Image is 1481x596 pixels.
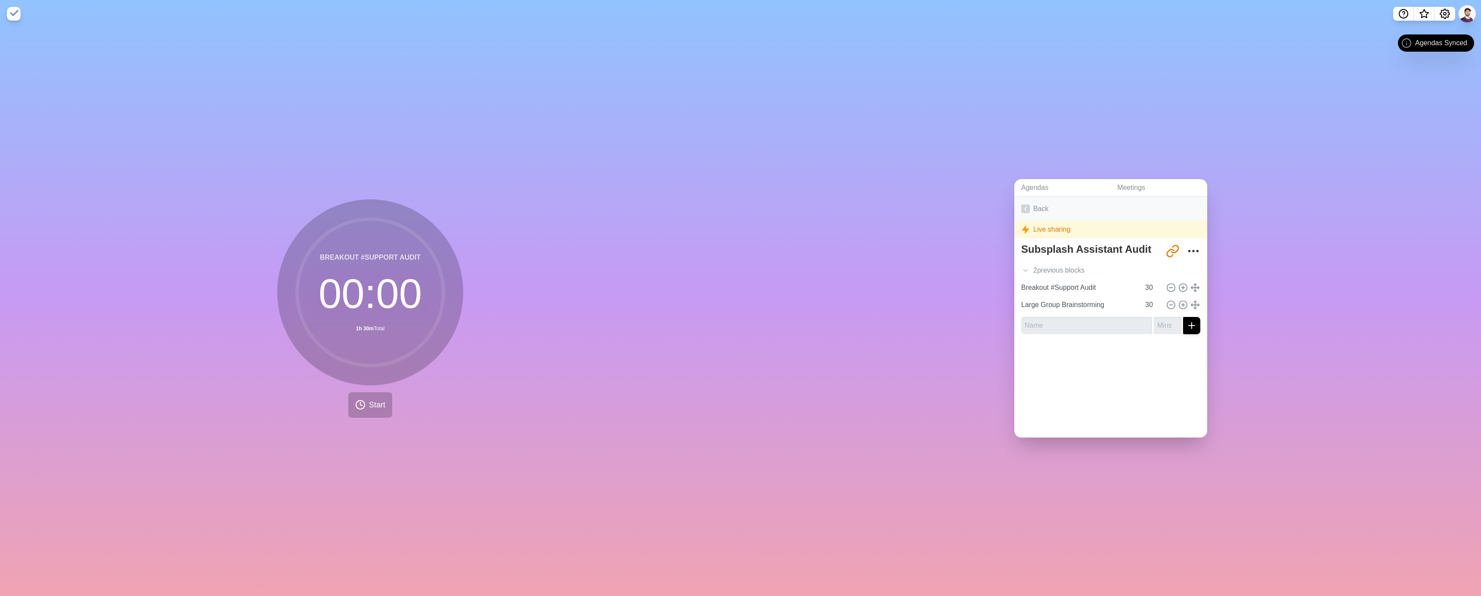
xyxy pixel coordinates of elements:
[1435,7,1455,21] button: Settings
[1014,221,1207,238] div: Live sharing
[1414,7,1435,21] button: What’s new
[1110,179,1207,197] a: Meetings
[1018,296,1140,314] input: Name
[1154,317,1181,334] input: Mins
[1142,279,1162,296] input: Mins
[1415,38,1467,48] span: Agendas Synced
[1393,7,1414,21] button: Help
[1014,262,1207,279] div: 2 previous block
[1081,265,1084,276] span: s
[1185,242,1202,260] button: More
[369,399,385,411] span: Start
[1014,197,1207,221] a: Back
[1021,317,1152,334] input: Name
[1018,279,1140,296] input: Name
[1164,242,1181,260] button: Share link
[1014,179,1110,197] a: Agendas
[348,392,392,418] button: Start
[1142,296,1162,314] input: Mins
[7,7,21,21] img: timeblocks logo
